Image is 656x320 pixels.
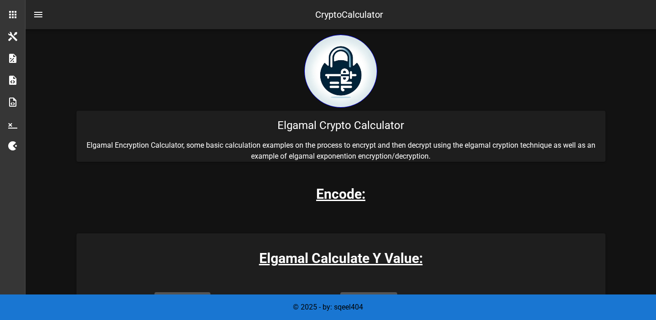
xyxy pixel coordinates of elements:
[27,4,49,26] button: nav-menu-toggle
[293,303,363,311] span: © 2025 - by: sqeel404
[77,140,605,162] p: Elgamal Encryption Calculator, some basic calculation examples on the process to encrypt and then...
[316,184,365,204] h3: Encode:
[77,111,605,140] div: Elgamal Crypto Calculator
[304,35,377,108] img: encryption logo
[77,248,605,268] h3: Elgamal Calculate Y Value:
[315,8,383,21] div: CryptoCalculator
[304,101,377,109] a: home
